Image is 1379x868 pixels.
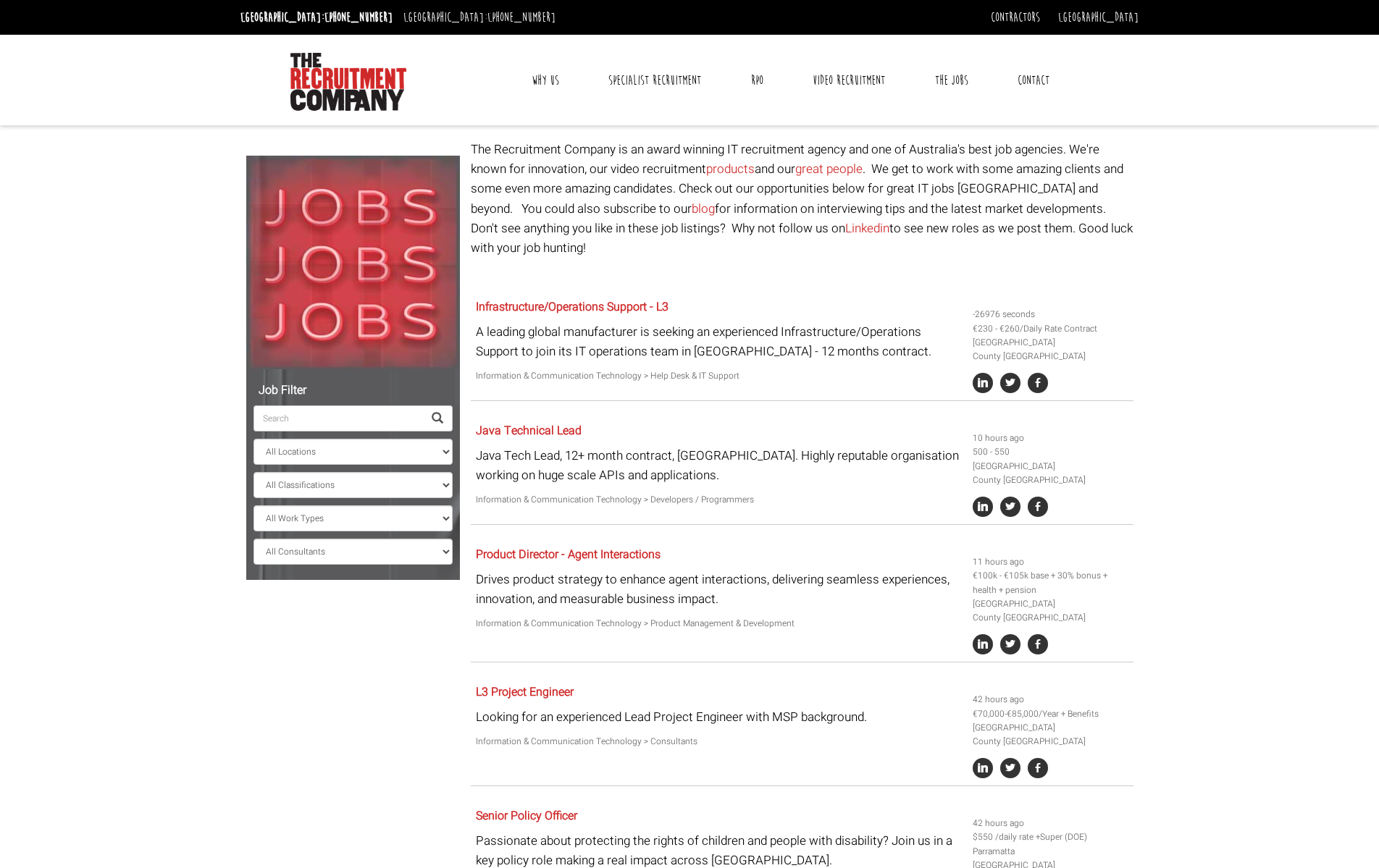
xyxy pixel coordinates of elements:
[1007,62,1060,98] a: Contact
[973,597,1128,625] li: [GEOGRAPHIC_DATA] County [GEOGRAPHIC_DATA]
[740,62,774,98] a: RPO
[237,6,396,29] li: [GEOGRAPHIC_DATA]:
[973,308,1128,321] li: -26976 seconds
[973,721,1128,749] li: [GEOGRAPHIC_DATA] County [GEOGRAPHIC_DATA]
[253,405,423,431] input: Search
[1058,9,1139,25] a: [GEOGRAPHIC_DATA]
[324,9,393,25] a: [PHONE_NUMBER]
[973,336,1128,363] li: [GEOGRAPHIC_DATA] County [GEOGRAPHIC_DATA]
[973,431,1128,445] li: 10 hours ago
[973,460,1128,487] li: [GEOGRAPHIC_DATA] County [GEOGRAPHIC_DATA]
[991,9,1040,25] a: Contractors
[476,493,962,507] p: Information & Communication Technology > Developers / Programmers
[476,446,962,485] p: Java Tech Lead, 12+ month contract, [GEOGRAPHIC_DATA]. Highly reputable organisation working on h...
[246,156,460,369] img: Jobs, Jobs, Jobs
[973,555,1128,569] li: 11 hours ago
[973,693,1128,707] li: 42 hours ago
[290,53,406,111] img: The Recruitment Company
[692,200,715,218] a: blog
[476,422,582,439] a: Java Technical Lead
[973,445,1128,459] li: 500 - 550
[487,9,556,25] a: [PHONE_NUMBER]
[476,570,962,609] p: Drives product strategy to enhance agent interactions, delivering seamless experiences, innovatio...
[476,683,574,701] a: L3 Project Engineer
[973,322,1128,336] li: €230 - €260/Daily Rate Contract
[471,140,1133,258] p: The Recruitment Company is an award winning IT recruitment agency and one of Australia's best job...
[973,817,1128,830] li: 42 hours ago
[521,62,570,98] a: Why Us
[795,160,863,178] a: great people
[973,569,1128,597] li: €100k - €105k base + 30% bonus + health + pension
[598,62,712,98] a: Specialist Recruitment
[973,707,1128,721] li: €70,000-€85,000/Year + Benefits
[476,617,962,631] p: Information & Communication Technology > Product Management & Development
[924,62,979,98] a: The Jobs
[476,807,577,825] a: Senior Policy Officer
[476,707,962,727] p: Looking for an experienced Lead Project Engineer with MSP background.
[476,369,962,383] p: Information & Communication Technology > Help Desk & IT Support
[476,546,661,563] a: Product Director - Agent Interactions
[400,6,559,29] li: [GEOGRAPHIC_DATA]:
[845,219,889,237] a: Linkedin
[476,322,962,361] p: A leading global manufacturer is seeking an experienced Infrastructure/Operations Support to join...
[973,830,1128,844] li: $550 /daily rate +Super (DOE)
[253,384,453,397] h5: Job Filter
[802,62,896,98] a: Video Recruitment
[476,735,962,749] p: Information & Communication Technology > Consultants
[706,160,755,178] a: products
[476,298,668,316] a: Infrastructure/Operations Support - L3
